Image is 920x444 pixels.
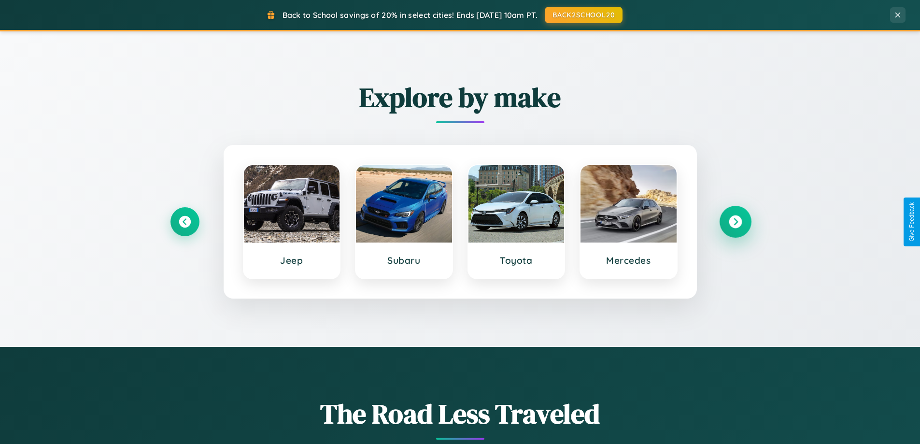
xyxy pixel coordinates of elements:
[170,79,750,116] h2: Explore by make
[590,255,667,266] h3: Mercedes
[908,202,915,242] div: Give Feedback
[254,255,330,266] h3: Jeep
[478,255,555,266] h3: Toyota
[170,395,750,432] h1: The Road Less Traveled
[283,10,538,20] span: Back to School savings of 20% in select cities! Ends [DATE] 10am PT.
[545,7,623,23] button: BACK2SCHOOL20
[366,255,442,266] h3: Subaru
